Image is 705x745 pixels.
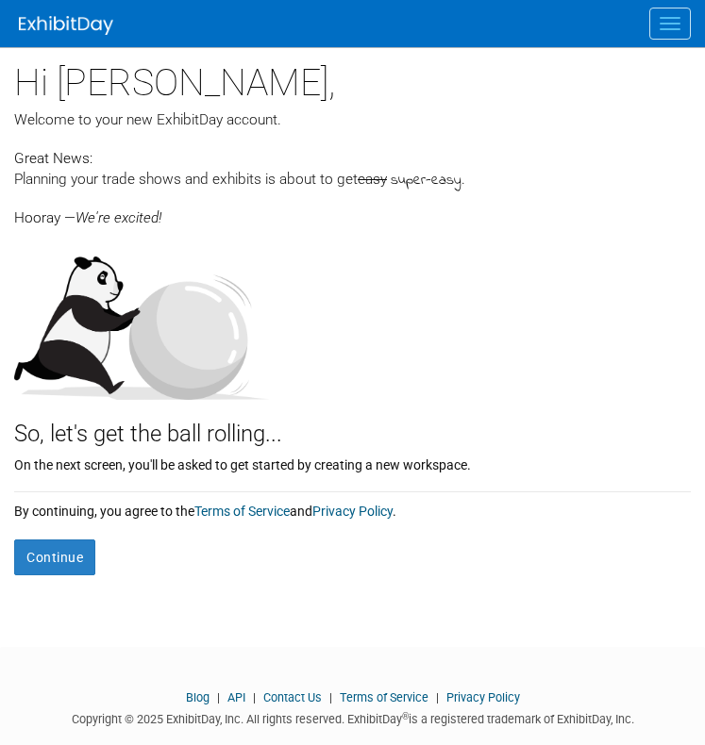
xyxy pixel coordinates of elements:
[391,170,462,191] span: super-easy
[14,492,691,521] div: By continuing, you agree to the and .
[14,191,691,228] div: Hooray —
[358,171,387,188] span: easy
[14,451,691,474] div: On the next screen, you'll be asked to get started by creating a new workspace.
[14,539,95,575] button: Continue
[194,504,290,519] a: Terms of Service
[186,690,210,704] a: Blog
[14,147,691,169] div: Great News:
[446,690,520,704] a: Privacy Policy
[14,109,691,130] div: Welcome to your new ExhibitDay account.
[649,8,691,40] button: Menu
[212,690,225,704] span: |
[227,690,245,704] a: API
[312,504,393,519] a: Privacy Policy
[76,209,161,226] span: We're excited!
[248,690,260,704] span: |
[14,238,269,400] img: Let's get the ball rolling
[431,690,444,704] span: |
[14,400,691,451] div: So, let's get the ball rolling...
[402,711,409,721] sup: ®
[14,169,691,191] div: Planning your trade shows and exhibits is about to get .
[19,16,113,35] img: ExhibitDay
[340,690,428,704] a: Terms of Service
[325,690,337,704] span: |
[263,690,322,704] a: Contact Us
[14,47,691,109] div: Hi [PERSON_NAME],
